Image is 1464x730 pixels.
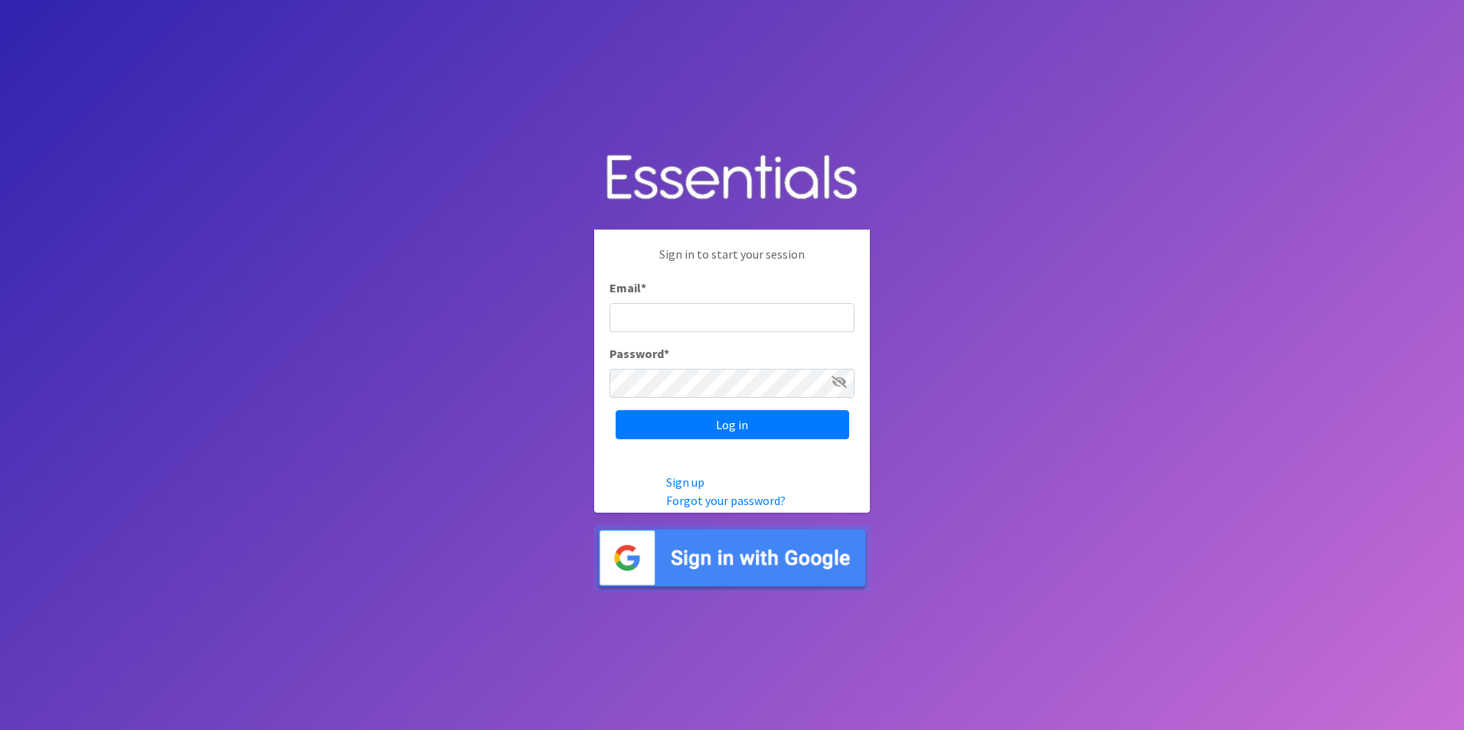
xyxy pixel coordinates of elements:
[666,493,786,508] a: Forgot your password?
[609,344,669,363] label: Password
[641,280,646,295] abbr: required
[664,346,669,361] abbr: required
[616,410,849,439] input: Log in
[609,245,855,279] p: Sign in to start your session
[666,474,704,490] a: Sign up
[609,279,646,297] label: Email
[594,139,870,218] img: Human Essentials
[594,525,870,591] img: Sign in with Google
